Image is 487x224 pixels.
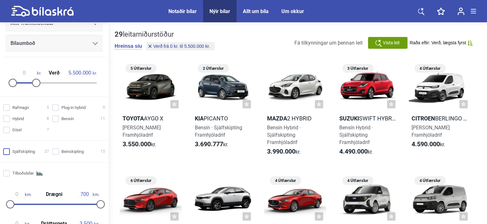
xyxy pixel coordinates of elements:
span: kr. [267,148,300,155]
span: Rafmagn [12,104,29,111]
span: 5 Útfærslur [129,64,153,73]
b: 4.490.000 [339,148,368,155]
span: Vista leit [383,40,400,46]
b: Citroen [412,115,435,122]
span: kr. [195,141,228,148]
button: Raða eftir: Verð, lægsta fyrst [410,40,473,46]
span: 15 [101,148,105,155]
a: Allt um bíla [243,8,269,14]
h2: Berlingo Van L1 [409,115,471,122]
b: 3.990.000 [267,148,295,155]
span: Sjálfskipting [12,148,35,155]
span: 3 Útfærslur [345,64,370,73]
span: Bensín Hybrid · Sjálfskipting Framhjóladrif [267,125,301,145]
a: 2 ÚtfærslurKiaPicantoBensín · SjálfskiptingFramhjóladrif3.690.777kr. [192,62,254,161]
span: kr. [11,70,41,76]
a: 5 ÚtfærslurToyotaAygo X[PERSON_NAME]Framhjóladrif3.550.000kr. [120,62,182,161]
h2: 2 Hybrid [264,115,326,122]
span: km. [9,191,32,197]
img: user-login.svg [457,7,464,15]
span: Bensín Hybrid · Sjálfskipting Framhjóladrif [339,125,373,145]
b: Toyota [123,115,144,122]
span: 8 [47,115,49,122]
b: 29 [115,30,123,38]
span: Fá tilkynningar um þennan leit [294,40,363,46]
a: Mazda2 HybridBensín Hybrid · SjálfskiptingFramhjóladrif3.990.000kr. [264,62,326,161]
button: Hreinsa síu [115,43,142,49]
button: Verð frá 0 kr. til 5.500.000 kr. [146,42,214,50]
a: Nýir bílar [209,8,230,14]
a: Um okkur [281,8,304,14]
span: Drægni [44,192,64,197]
span: Bílaumboð [11,39,35,48]
span: Raða eftir: Verð, lægsta fyrst [410,40,466,46]
span: Beinskipting [61,148,84,155]
span: Tilboðsbílar [12,170,34,177]
span: Dísel [12,126,22,133]
div: leitarniðurstöður [115,30,216,39]
span: [PERSON_NAME] Framhjóladrif [123,125,161,138]
span: 4 Útfærslur [273,176,298,185]
a: Notaðir bílar [168,8,197,14]
a: 3 ÚtfærslurSuzukiSwift HybridBensín Hybrid · SjálfskiptingFramhjóladrif4.490.000kr. [336,62,399,161]
h2: Aygo X [120,115,182,122]
span: 6 Útfærslur [129,176,153,185]
b: Mazda [267,115,287,122]
span: kr. [67,70,97,76]
span: 27 [45,148,49,155]
span: km. [77,191,99,197]
span: Plug-in hybrid [61,104,86,111]
span: kr. [412,141,445,148]
h2: Picanto [192,115,254,122]
span: 5 [47,104,49,111]
span: 4 Útfærslur [345,176,370,185]
span: Verð frá 0 kr. til 5.500.000 kr. [153,44,210,48]
span: kr. [339,148,373,155]
span: 0 [103,104,105,111]
span: Hybrid [12,115,24,122]
span: kr. [123,141,156,148]
span: 2 Útfærslur [201,64,226,73]
b: 3.550.000 [123,140,151,148]
h2: Swift Hybrid [336,115,399,122]
a: 4 ÚtfærslurCitroenBerlingo Van L1[PERSON_NAME]Framhjóladrif4.590.000kr. [409,62,471,161]
span: 4 Útfærslur [418,176,442,185]
span: Bensín · Sjálfskipting Framhjóladrif [195,125,242,138]
span: [PERSON_NAME] Framhjóladrif [412,125,450,138]
b: 4.590.000 [412,140,440,148]
b: Kia [195,115,204,122]
b: 3.690.777 [195,140,223,148]
span: 4 Útfærslur [418,64,442,73]
span: Verð [47,70,61,76]
span: Bensín [61,115,74,122]
span: 11 [101,115,105,122]
span: 7 [47,126,49,133]
b: Suzuki [339,115,359,122]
